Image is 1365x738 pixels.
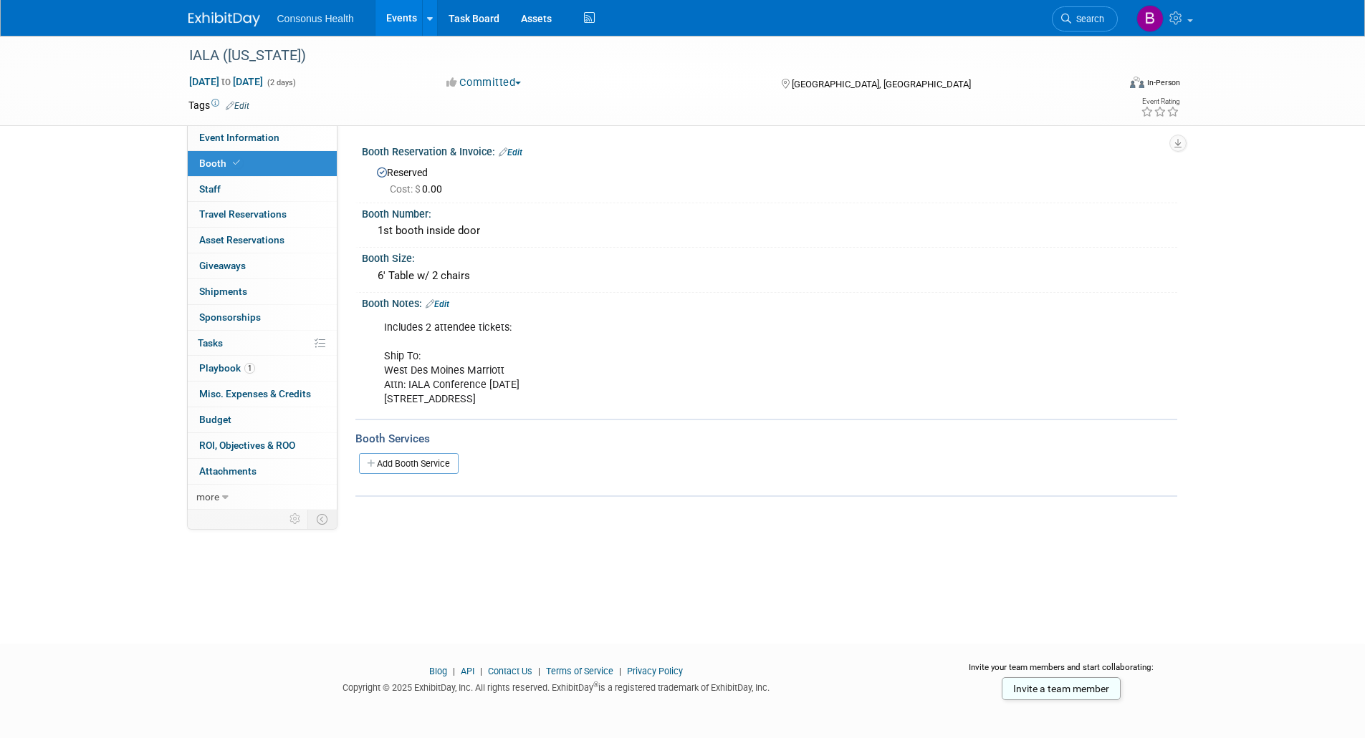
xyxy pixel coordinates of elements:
span: Attachments [199,465,257,477]
span: Booth [199,157,243,169]
span: Staff [199,183,221,195]
a: Edit [426,299,449,309]
a: Edit [499,147,522,157]
span: Travel Reservations [199,208,287,220]
div: Includes 2 attendee tickets: Ship To: West Des Moines Marriott Attn: IALA Conference [DATE] [STRE... [374,314,1020,414]
span: | [476,666,486,676]
a: Invite a team member [1002,677,1121,700]
span: Playbook [199,362,255,374]
span: more [196,491,219,502]
span: Search [1071,14,1104,24]
div: In-Person [1146,77,1180,88]
span: 1 [244,363,255,374]
a: Search [1052,6,1118,31]
div: Event Format [1033,74,1181,96]
span: Misc. Expenses & Credits [199,388,311,399]
a: Playbook1 [188,356,337,381]
div: Booth Services [355,431,1177,447]
span: Giveaways [199,260,246,271]
td: Toggle Event Tabs [307,510,337,528]
div: Booth Number: [362,203,1177,221]
div: 1st booth inside door [373,220,1167,242]
span: Sponsorships [199,311,261,323]
span: to [219,76,233,87]
div: Booth Reservation & Invoice: [362,141,1177,160]
a: Sponsorships [188,305,337,330]
a: Travel Reservations [188,202,337,227]
div: Reserved [373,162,1167,196]
span: Budget [199,414,231,425]
a: Blog [429,666,447,676]
sup: ® [593,681,598,689]
span: Asset Reservations [199,234,284,246]
a: Staff [188,177,337,202]
div: Booth Size: [362,248,1177,266]
a: Tasks [188,331,337,356]
a: Attachments [188,459,337,484]
a: Event Information [188,125,337,150]
img: Bridget Crane [1136,5,1164,32]
img: Format-Inperson.png [1130,77,1144,88]
td: Personalize Event Tab Strip [283,510,308,528]
div: Copyright © 2025 ExhibitDay, Inc. All rights reserved. ExhibitDay is a registered trademark of Ex... [188,678,925,694]
div: Booth Notes: [362,293,1177,311]
a: Privacy Policy [627,666,683,676]
a: Add Booth Service [359,453,459,474]
span: | [616,666,625,676]
span: Consonus Health [277,13,354,24]
a: Edit [226,101,249,111]
span: 0.00 [390,183,448,195]
a: more [188,485,337,510]
span: Tasks [198,337,223,349]
img: ExhibitDay [188,12,260,26]
a: Shipments [188,279,337,304]
span: Event Information [199,132,279,143]
span: ROI, Objectives & ROO [199,440,295,451]
div: 6' Table w/ 2 chairs [373,265,1167,287]
a: Budget [188,407,337,432]
button: Committed [441,75,527,90]
div: IALA ([US_STATE]) [184,43,1096,69]
a: API [461,666,474,676]
span: | [535,666,544,676]
td: Tags [188,98,249,112]
div: Invite your team members and start collaborating: [946,661,1177,683]
span: [GEOGRAPHIC_DATA], [GEOGRAPHIC_DATA] [792,79,971,89]
a: Booth [188,151,337,176]
div: Event Rating [1141,98,1179,105]
span: (2 days) [266,78,296,87]
a: Terms of Service [546,666,613,676]
span: Shipments [199,286,247,297]
a: Misc. Expenses & Credits [188,382,337,407]
span: Cost: $ [390,183,422,195]
span: | [449,666,459,676]
span: [DATE] [DATE] [188,75,264,88]
i: Booth reservation complete [233,159,240,167]
a: ROI, Objectives & ROO [188,433,337,458]
a: Giveaways [188,253,337,278]
a: Contact Us [488,666,532,676]
a: Asset Reservations [188,228,337,253]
